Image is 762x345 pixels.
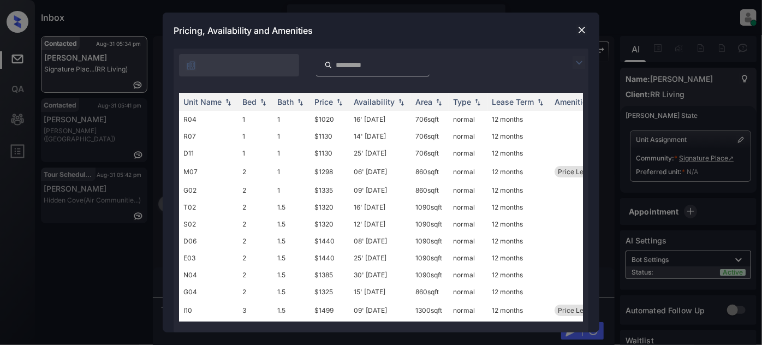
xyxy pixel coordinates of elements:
[238,182,273,199] td: 2
[238,233,273,249] td: 2
[411,233,449,249] td: 1090 sqft
[273,283,310,300] td: 1.5
[179,162,238,182] td: M07
[411,249,449,266] td: 1090 sqft
[411,145,449,162] td: 706 sqft
[411,162,449,182] td: 860 sqft
[179,199,238,216] td: T02
[487,111,550,128] td: 12 months
[349,182,411,199] td: 09' [DATE]
[179,233,238,249] td: D06
[487,233,550,249] td: 12 months
[349,233,411,249] td: 08' [DATE]
[449,320,487,337] td: normal
[411,320,449,337] td: 1300 sqft
[535,98,546,106] img: sorting
[223,98,234,106] img: sorting
[238,128,273,145] td: 1
[310,249,349,266] td: $1440
[411,128,449,145] td: 706 sqft
[238,249,273,266] td: 2
[242,97,257,106] div: Bed
[555,97,591,106] div: Amenities
[324,60,332,70] img: icon-zuma
[411,111,449,128] td: 706 sqft
[349,162,411,182] td: 06' [DATE]
[179,182,238,199] td: G02
[183,97,222,106] div: Unit Name
[472,98,483,106] img: sorting
[558,306,598,314] span: Price Leader
[273,249,310,266] td: 1.5
[314,97,333,106] div: Price
[487,216,550,233] td: 12 months
[449,233,487,249] td: normal
[273,182,310,199] td: 1
[310,216,349,233] td: $1320
[349,266,411,283] td: 30' [DATE]
[179,283,238,300] td: G04
[179,145,238,162] td: D11
[179,111,238,128] td: R04
[487,266,550,283] td: 12 months
[354,97,395,106] div: Availability
[487,249,550,266] td: 12 months
[487,199,550,216] td: 12 months
[238,111,273,128] td: 1
[349,283,411,300] td: 15' [DATE]
[349,249,411,266] td: 25' [DATE]
[310,199,349,216] td: $1320
[411,300,449,320] td: 1300 sqft
[310,128,349,145] td: $1130
[415,97,432,106] div: Area
[186,60,197,71] img: icon-zuma
[273,216,310,233] td: 1.5
[295,98,306,106] img: sorting
[273,199,310,216] td: 1.5
[396,98,407,106] img: sorting
[310,162,349,182] td: $1298
[310,111,349,128] td: $1020
[273,111,310,128] td: 1
[411,199,449,216] td: 1090 sqft
[449,145,487,162] td: normal
[273,300,310,320] td: 1.5
[487,145,550,162] td: 12 months
[487,320,550,337] td: 12 months
[179,320,238,337] td: F02
[487,182,550,199] td: 12 months
[349,199,411,216] td: 16' [DATE]
[334,98,345,106] img: sorting
[238,266,273,283] td: 2
[411,182,449,199] td: 860 sqft
[273,162,310,182] td: 1
[273,233,310,249] td: 1.5
[558,168,598,176] span: Price Leader
[433,98,444,106] img: sorting
[310,266,349,283] td: $1385
[349,128,411,145] td: 14' [DATE]
[273,145,310,162] td: 1
[310,283,349,300] td: $1325
[238,320,273,337] td: 3
[277,97,294,106] div: Bath
[487,283,550,300] td: 12 months
[449,300,487,320] td: normal
[492,97,534,106] div: Lease Term
[411,283,449,300] td: 860 sqft
[179,249,238,266] td: E03
[349,320,411,337] td: 10' [DATE]
[449,182,487,199] td: normal
[310,145,349,162] td: $1130
[449,249,487,266] td: normal
[179,300,238,320] td: I10
[310,182,349,199] td: $1335
[349,216,411,233] td: 12' [DATE]
[238,300,273,320] td: 3
[238,216,273,233] td: 2
[258,98,269,106] img: sorting
[349,145,411,162] td: 25' [DATE]
[273,128,310,145] td: 1
[238,283,273,300] td: 2
[310,300,349,320] td: $1499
